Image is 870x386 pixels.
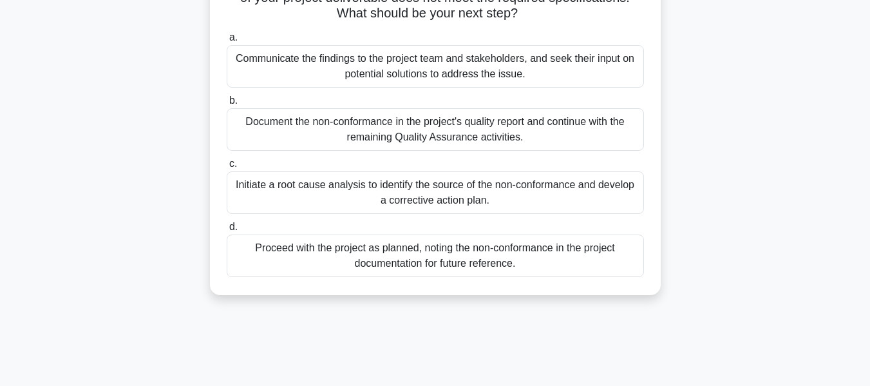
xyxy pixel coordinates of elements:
[227,171,644,214] div: Initiate a root cause analysis to identify the source of the non-conformance and develop a correc...
[229,221,238,232] span: d.
[227,235,644,277] div: Proceed with the project as planned, noting the non-conformance in the project documentation for ...
[227,108,644,151] div: Document the non-conformance in the project's quality report and continue with the remaining Qual...
[229,95,238,106] span: b.
[229,32,238,43] span: a.
[227,45,644,88] div: Communicate the findings to the project team and stakeholders, and seek their input on potential ...
[229,158,237,169] span: c.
